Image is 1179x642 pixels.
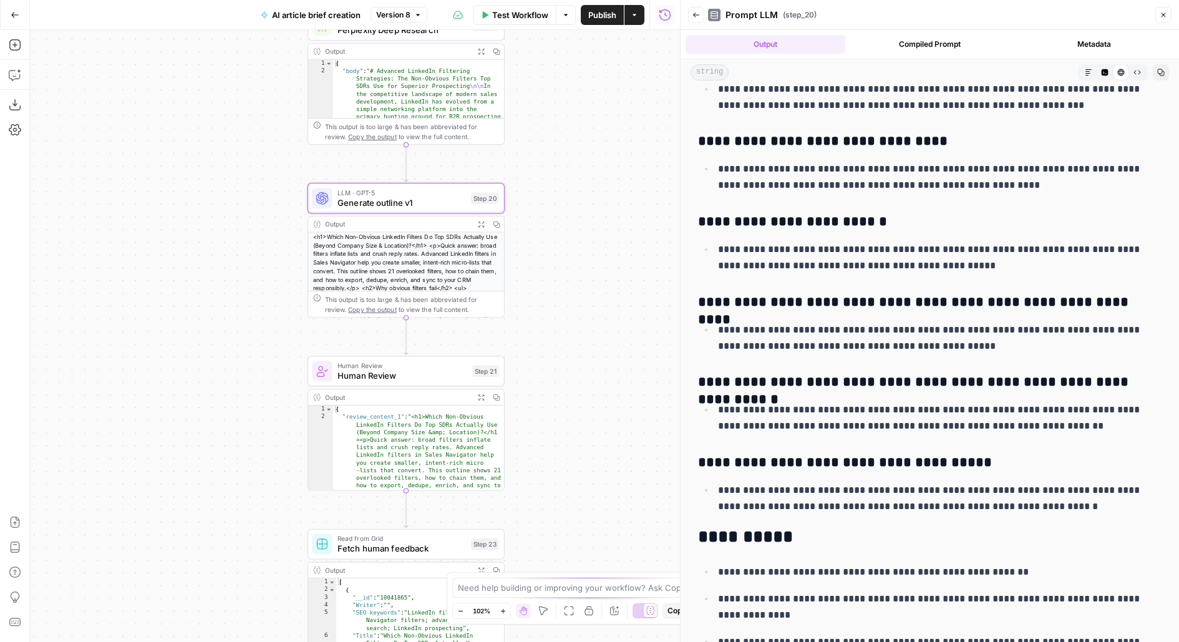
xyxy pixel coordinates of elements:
span: 102% [473,606,490,616]
div: Step 21 [472,366,499,377]
div: 1 [308,406,333,413]
div: 4 [308,601,336,609]
div: Step 23 [471,538,499,550]
span: Toggle code folding, rows 1 through 3 [326,406,332,413]
span: AI article brief creation [272,9,361,21]
div: Output [325,219,470,229]
div: Output [325,565,470,575]
span: Toggle code folding, rows 1 through 3 [326,60,332,67]
div: Step 18 [472,19,499,31]
div: 1 [308,578,336,586]
span: Read from Grid [337,533,466,543]
span: Human Review [337,369,467,382]
button: AI article brief creation [253,5,368,25]
span: Perplexity Deep Research [337,24,467,36]
span: Generate outline v1 [337,197,466,209]
span: Toggle code folding, rows 2 through 19 [329,586,336,593]
div: Output [325,46,470,56]
div: 3 [308,594,336,601]
g: Edge from step_20 to step_21 [404,318,408,355]
span: Copy [667,605,686,616]
button: Compiled Prompt [850,35,1010,54]
div: This output is too large & has been abbreviated for review. to view the full content. [325,121,499,142]
span: Copy the output [348,306,396,313]
button: Metadata [1014,35,1174,54]
span: Fetch human feedback [337,542,466,555]
button: Test Workflow [473,5,556,25]
div: Perplexity Deep ResearchStep 18Output{ "body":"# Advanced LinkedIn Filtering Strategies: The Non-... [308,10,505,145]
div: Output [325,392,470,402]
span: ( step_20 ) [783,9,817,21]
span: Test Workflow [492,9,548,21]
span: Publish [588,9,616,21]
div: 5 [308,609,336,632]
span: Toggle code folding, rows 1 through 20 [329,578,336,586]
g: Edge from step_18 to step_20 [404,144,408,182]
span: LLM · GPT-5 [337,187,466,197]
button: Version 8 [371,7,427,23]
span: Prompt LLM [725,9,778,21]
div: Human ReviewHuman ReviewStep 21Output{ "review_content_1":"<h1>Which Non-Obvious LinkedIn Filters... [308,356,505,490]
button: Copy [662,603,691,619]
button: Output [686,35,845,54]
div: LLM · GPT-5Generate outline v1Step 20Output<h1>Which Non-Obvious LinkedIn Filters Do Top SDRs Act... [308,183,505,318]
span: Human Review [337,361,467,371]
g: Edge from step_21 to step_23 [404,490,408,528]
div: This output is too large & has been abbreviated for review. to view the full content. [325,294,499,315]
span: string [691,64,729,80]
span: Copy the output [348,133,396,140]
div: 2 [308,586,336,593]
span: Version 8 [376,9,410,21]
div: 1 [308,60,333,67]
div: Step 20 [471,193,499,204]
button: Publish [581,5,624,25]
